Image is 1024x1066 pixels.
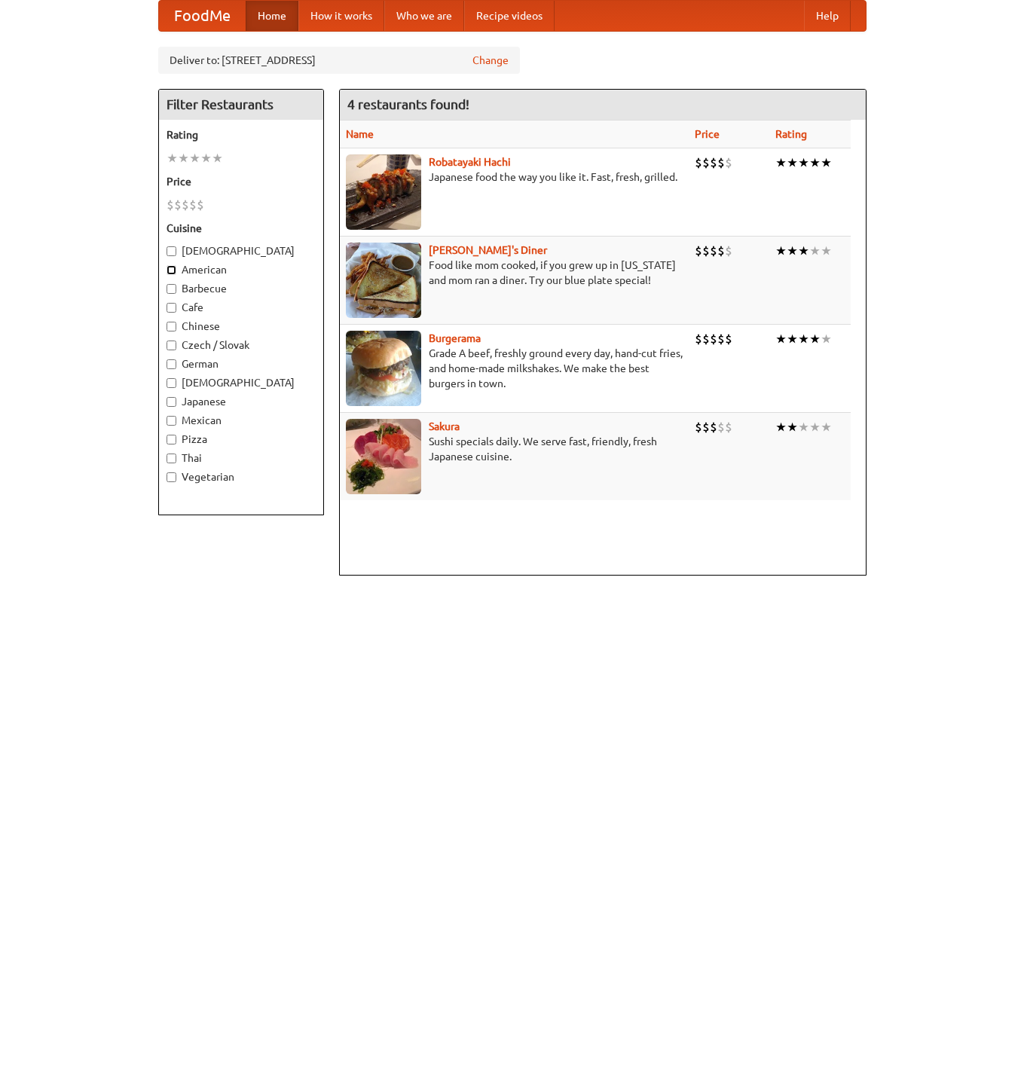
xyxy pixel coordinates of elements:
li: ★ [787,419,798,435]
li: $ [710,154,717,171]
li: ★ [809,419,821,435]
input: Pizza [167,435,176,444]
label: Czech / Slovak [167,338,316,353]
h5: Rating [167,127,316,142]
li: ★ [167,150,178,166]
li: $ [725,419,732,435]
li: ★ [178,150,189,166]
label: Thai [167,451,316,466]
label: [DEMOGRAPHIC_DATA] [167,375,316,390]
a: Price [695,128,720,140]
input: German [167,359,176,369]
h5: Price [167,174,316,189]
a: Help [804,1,851,31]
li: $ [717,243,725,259]
li: ★ [821,154,832,171]
input: Chinese [167,322,176,331]
li: ★ [212,150,223,166]
li: ★ [189,150,200,166]
li: $ [695,243,702,259]
label: German [167,356,316,371]
li: $ [717,331,725,347]
img: robatayaki.jpg [346,154,421,230]
li: $ [710,243,717,259]
li: $ [174,197,182,213]
li: ★ [821,243,832,259]
input: Czech / Slovak [167,341,176,350]
a: Sakura [429,420,460,432]
p: Grade A beef, freshly ground every day, hand-cut fries, and home-made milkshakes. We make the bes... [346,346,683,391]
p: Food like mom cooked, if you grew up in [US_STATE] and mom ran a diner. Try our blue plate special! [346,258,683,288]
a: Home [246,1,298,31]
li: $ [189,197,197,213]
li: $ [702,243,710,259]
li: ★ [798,419,809,435]
li: ★ [775,331,787,347]
label: Mexican [167,413,316,428]
input: Japanese [167,397,176,407]
a: [PERSON_NAME]'s Diner [429,244,547,256]
a: How it works [298,1,384,31]
li: $ [717,419,725,435]
a: Name [346,128,374,140]
img: burgerama.jpg [346,331,421,406]
li: $ [717,154,725,171]
input: American [167,265,176,275]
li: ★ [798,243,809,259]
li: $ [695,419,702,435]
li: $ [725,243,732,259]
li: $ [710,331,717,347]
label: Japanese [167,394,316,409]
label: Cafe [167,300,316,315]
li: $ [197,197,204,213]
a: Burgerama [429,332,481,344]
li: ★ [787,243,798,259]
li: ★ [809,331,821,347]
input: [DEMOGRAPHIC_DATA] [167,246,176,256]
li: $ [702,331,710,347]
li: $ [695,331,702,347]
p: Japanese food the way you like it. Fast, fresh, grilled. [346,170,683,185]
h5: Cuisine [167,221,316,236]
input: Thai [167,454,176,463]
label: Barbecue [167,281,316,296]
li: $ [702,154,710,171]
li: ★ [775,154,787,171]
label: Pizza [167,432,316,447]
li: $ [725,331,732,347]
a: Robatayaki Hachi [429,156,511,168]
li: ★ [775,419,787,435]
li: ★ [809,154,821,171]
img: sakura.jpg [346,419,421,494]
a: Recipe videos [464,1,555,31]
a: Rating [775,128,807,140]
li: $ [702,419,710,435]
li: ★ [809,243,821,259]
li: $ [182,197,189,213]
a: Change [472,53,509,68]
li: $ [167,197,174,213]
img: sallys.jpg [346,243,421,318]
a: FoodMe [159,1,246,31]
input: Mexican [167,416,176,426]
p: Sushi specials daily. We serve fast, friendly, fresh Japanese cuisine. [346,434,683,464]
label: [DEMOGRAPHIC_DATA] [167,243,316,258]
input: Barbecue [167,284,176,294]
a: Who we are [384,1,464,31]
li: ★ [200,150,212,166]
input: [DEMOGRAPHIC_DATA] [167,378,176,388]
li: ★ [787,154,798,171]
input: Cafe [167,303,176,313]
li: ★ [821,419,832,435]
li: $ [695,154,702,171]
label: American [167,262,316,277]
div: Deliver to: [STREET_ADDRESS] [158,47,520,74]
li: ★ [775,243,787,259]
li: ★ [798,331,809,347]
li: $ [725,154,732,171]
li: $ [710,419,717,435]
h4: Filter Restaurants [159,90,323,120]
